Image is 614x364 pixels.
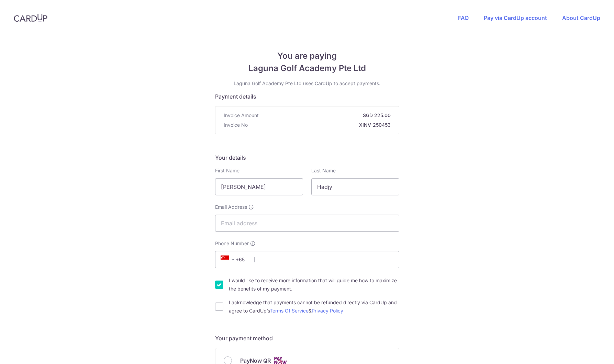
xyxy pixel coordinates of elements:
[250,122,391,128] strong: XINV-250453
[215,215,399,232] input: Email address
[215,153,399,162] h5: Your details
[224,112,259,119] span: Invoice Amount
[215,334,399,342] h5: Your payment method
[229,276,399,293] label: I would like to receive more information that will guide me how to maximize the benefits of my pa...
[261,112,391,119] strong: SGD 225.00
[215,240,249,247] span: Phone Number
[458,14,469,21] a: FAQ
[311,167,336,174] label: Last Name
[219,255,249,264] span: +65
[312,308,343,314] a: Privacy Policy
[270,308,309,314] a: Terms Of Service
[215,178,303,195] input: First name
[311,178,399,195] input: Last name
[215,80,399,87] p: Laguna Golf Academy Pte Ltd uses CardUp to accept payments.
[215,167,239,174] label: First Name
[215,204,247,211] span: Email Address
[562,14,600,21] a: About CardUp
[221,255,237,264] span: +65
[229,298,399,315] label: I acknowledge that payments cannot be refunded directly via CardUp and agree to CardUp’s &
[224,122,248,128] span: Invoice No
[215,50,399,62] span: You are paying
[215,92,399,101] h5: Payment details
[484,14,547,21] a: Pay via CardUp account
[215,62,399,75] span: Laguna Golf Academy Pte Ltd
[14,14,47,22] img: CardUp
